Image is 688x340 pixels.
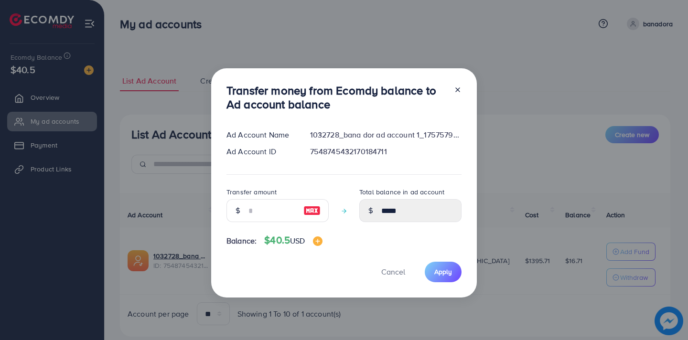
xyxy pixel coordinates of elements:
div: Ad Account Name [219,129,302,140]
label: Total balance in ad account [359,187,444,197]
span: Apply [434,267,452,276]
img: image [303,205,321,216]
button: Apply [425,262,462,282]
span: Cancel [381,266,405,277]
img: image [313,236,322,246]
h3: Transfer money from Ecomdy balance to Ad account balance [226,84,446,111]
span: Balance: [226,235,257,246]
div: 1032728_bana dor ad account 1_1757579407255 [302,129,469,140]
span: USD [290,235,305,246]
h4: $40.5 [264,234,322,246]
div: Ad Account ID [219,146,302,157]
button: Cancel [369,262,417,282]
label: Transfer amount [226,187,277,197]
div: 7548745432170184711 [302,146,469,157]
